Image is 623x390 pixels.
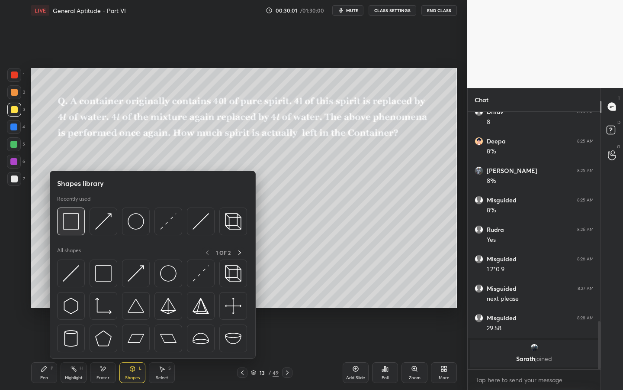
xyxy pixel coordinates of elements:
img: default.png [475,225,483,234]
p: D [617,119,620,126]
img: default.png [475,314,483,322]
img: svg+xml;charset=utf-8,%3Csvg%20xmlns%3D%22http%3A%2F%2Fwww.w3.org%2F2000%2Fsvg%22%20width%3D%2230... [63,298,79,314]
span: mute [346,7,358,13]
img: svg+xml;charset=utf-8,%3Csvg%20xmlns%3D%22http%3A%2F%2Fwww.w3.org%2F2000%2Fsvg%22%20width%3D%2230... [95,213,112,230]
div: 2 [7,85,25,99]
div: 1 [7,68,25,82]
div: Yes [487,236,594,244]
div: 8:26 AM [577,257,594,262]
img: svg+xml;charset=utf-8,%3Csvg%20xmlns%3D%22http%3A%2F%2Fwww.w3.org%2F2000%2Fsvg%22%20width%3D%2230... [128,265,144,282]
img: svg+xml;charset=utf-8,%3Csvg%20xmlns%3D%22http%3A%2F%2Fwww.w3.org%2F2000%2Fsvg%22%20width%3D%2238... [128,298,144,314]
img: default.png [475,107,483,116]
img: svg+xml;charset=utf-8,%3Csvg%20xmlns%3D%22http%3A%2F%2Fwww.w3.org%2F2000%2Fsvg%22%20width%3D%2230... [193,265,209,282]
div: 8% [487,177,594,185]
div: L [139,366,141,370]
div: Eraser [96,376,109,380]
div: 8 [487,118,594,127]
h6: Rudra [487,226,504,234]
div: 8:28 AM [577,315,594,321]
div: 5 [7,137,25,151]
div: Zoom [409,376,421,380]
div: Shapes [125,376,140,380]
div: 4 [7,120,25,134]
span: joined [535,354,552,363]
div: 8:25 AM [577,198,594,203]
h6: Dhruv [487,108,503,116]
img: svg+xml;charset=utf-8,%3Csvg%20xmlns%3D%22http%3A%2F%2Fwww.w3.org%2F2000%2Fsvg%22%20width%3D%2240... [225,298,241,314]
div: Highlight [65,376,83,380]
img: 3 [530,343,539,352]
img: svg+xml;charset=utf-8,%3Csvg%20xmlns%3D%22http%3A%2F%2Fwww.w3.org%2F2000%2Fsvg%22%20width%3D%2236... [128,213,144,230]
div: / [268,370,271,375]
h5: Shapes library [57,178,104,188]
div: More [439,376,450,380]
p: T [618,95,620,101]
img: svg+xml;charset=utf-8,%3Csvg%20xmlns%3D%22http%3A%2F%2Fwww.w3.org%2F2000%2Fsvg%22%20width%3D%2234... [95,330,112,347]
button: CLASS SETTINGS [369,5,416,16]
div: 6 [7,155,25,169]
h6: Misguided [487,255,517,263]
h4: General Aptitude - Part VI [53,6,126,15]
div: 8:25 AM [577,109,594,114]
button: mute [332,5,363,16]
img: svg+xml;charset=utf-8,%3Csvg%20xmlns%3D%22http%3A%2F%2Fwww.w3.org%2F2000%2Fsvg%22%20width%3D%2234... [193,298,209,314]
img: default.png [475,255,483,263]
p: Sarath [475,355,593,362]
img: default.png [475,196,483,205]
p: Chat [468,88,495,111]
img: svg+xml;charset=utf-8,%3Csvg%20xmlns%3D%22http%3A%2F%2Fwww.w3.org%2F2000%2Fsvg%22%20width%3D%2230... [193,213,209,230]
p: All shapes [57,247,81,258]
div: P [51,366,53,370]
img: default.png [475,284,483,293]
div: LIVE [31,5,49,16]
h6: Misguided [487,314,517,322]
div: H [80,366,83,370]
div: 8% [487,206,594,215]
img: svg+xml;charset=utf-8,%3Csvg%20xmlns%3D%22http%3A%2F%2Fwww.w3.org%2F2000%2Fsvg%22%20width%3D%2238... [225,330,241,347]
div: 8:26 AM [577,227,594,232]
div: 7 [7,172,25,186]
h6: Misguided [487,196,517,204]
img: svg+xml;charset=utf-8,%3Csvg%20xmlns%3D%22http%3A%2F%2Fwww.w3.org%2F2000%2Fsvg%22%20width%3D%2228... [63,330,79,347]
img: 11679915_8A25A008-7B21-4014-B01B-653364CED89A.png [475,137,483,146]
img: svg+xml;charset=utf-8,%3Csvg%20xmlns%3D%22http%3A%2F%2Fwww.w3.org%2F2000%2Fsvg%22%20width%3D%2244... [128,330,144,347]
div: 8:25 AM [577,139,594,144]
div: 8% [487,147,594,156]
button: End Class [421,5,457,16]
img: svg+xml;charset=utf-8,%3Csvg%20xmlns%3D%22http%3A%2F%2Fwww.w3.org%2F2000%2Fsvg%22%20width%3D%2238... [193,330,209,347]
p: G [617,143,620,150]
div: 29.58 [487,324,594,333]
div: 1.2*0.9 [487,265,594,274]
h6: Deepa [487,137,506,145]
div: 13 [258,370,267,375]
h6: Misguided [487,285,517,292]
img: svg+xml;charset=utf-8,%3Csvg%20xmlns%3D%22http%3A%2F%2Fwww.w3.org%2F2000%2Fsvg%22%20width%3D%2235... [225,213,241,230]
div: Pen [40,376,48,380]
img: svg+xml;charset=utf-8,%3Csvg%20xmlns%3D%22http%3A%2F%2Fwww.w3.org%2F2000%2Fsvg%22%20width%3D%2230... [160,213,177,230]
img: svg+xml;charset=utf-8,%3Csvg%20xmlns%3D%22http%3A%2F%2Fwww.w3.org%2F2000%2Fsvg%22%20width%3D%2234... [95,265,112,282]
div: Add Slide [346,376,365,380]
div: Poll [382,376,389,380]
p: Recently used [57,195,90,202]
div: 3 [7,103,25,117]
h6: [PERSON_NAME] [487,167,537,175]
img: svg+xml;charset=utf-8,%3Csvg%20xmlns%3D%22http%3A%2F%2Fwww.w3.org%2F2000%2Fsvg%22%20width%3D%2234... [63,213,79,230]
div: grid [468,112,601,370]
div: Select [156,376,168,380]
img: 4fd20561da344817ad8a0ee4eaf17917.jpg [475,166,483,175]
div: 49 [273,369,279,377]
img: svg+xml;charset=utf-8,%3Csvg%20xmlns%3D%22http%3A%2F%2Fwww.w3.org%2F2000%2Fsvg%22%20width%3D%2230... [63,265,79,282]
img: svg+xml;charset=utf-8,%3Csvg%20xmlns%3D%22http%3A%2F%2Fwww.w3.org%2F2000%2Fsvg%22%20width%3D%2236... [160,265,177,282]
img: svg+xml;charset=utf-8,%3Csvg%20xmlns%3D%22http%3A%2F%2Fwww.w3.org%2F2000%2Fsvg%22%20width%3D%2235... [225,265,241,282]
img: svg+xml;charset=utf-8,%3Csvg%20xmlns%3D%22http%3A%2F%2Fwww.w3.org%2F2000%2Fsvg%22%20width%3D%2234... [160,298,177,314]
div: 8:25 AM [577,168,594,173]
div: next please [487,295,594,303]
img: svg+xml;charset=utf-8,%3Csvg%20xmlns%3D%22http%3A%2F%2Fwww.w3.org%2F2000%2Fsvg%22%20width%3D%2244... [160,330,177,347]
p: 1 OF 2 [216,249,231,256]
div: S [168,366,171,370]
div: 8:27 AM [578,286,594,291]
img: svg+xml;charset=utf-8,%3Csvg%20xmlns%3D%22http%3A%2F%2Fwww.w3.org%2F2000%2Fsvg%22%20width%3D%2233... [95,298,112,314]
